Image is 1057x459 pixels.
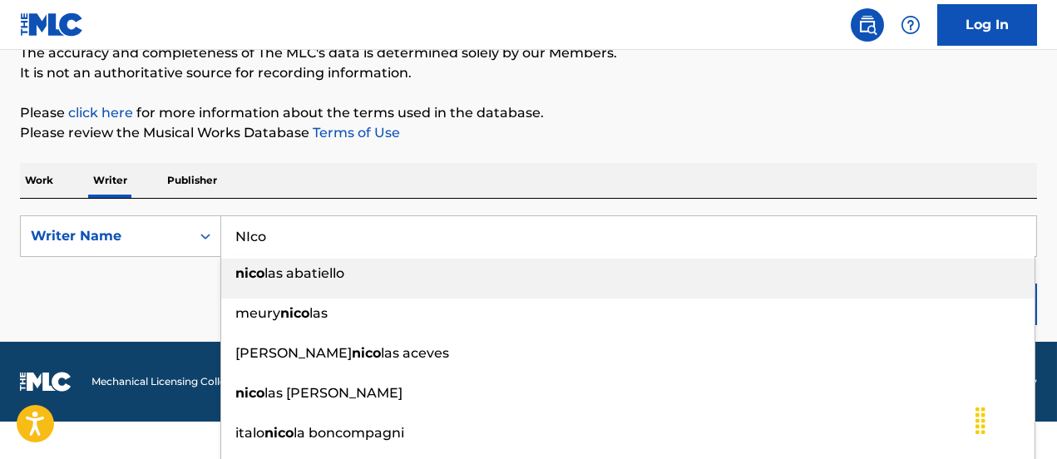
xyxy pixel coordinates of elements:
[20,12,84,37] img: MLC Logo
[20,372,72,392] img: logo
[857,15,877,35] img: search
[20,123,1037,143] p: Please review the Musical Works Database
[309,305,328,321] span: las
[20,63,1037,83] p: It is not an authoritative source for recording information.
[967,396,994,446] div: Drag
[264,265,344,281] span: las abatiello
[162,163,222,198] p: Publisher
[91,374,284,389] span: Mechanical Licensing Collective © 2025
[235,385,264,401] strong: nico
[381,345,449,361] span: las aceves
[294,425,404,441] span: la boncompagni
[235,305,280,321] span: meury
[264,385,403,401] span: las [PERSON_NAME]
[235,265,264,281] strong: nico
[851,8,884,42] a: Public Search
[901,15,921,35] img: help
[20,43,1037,63] p: The accuracy and completeness of The MLC's data is determined solely by our Members.
[264,425,294,441] strong: nico
[352,345,381,361] strong: nico
[235,425,264,441] span: italo
[20,163,58,198] p: Work
[20,103,1037,123] p: Please for more information about the terms used in the database.
[937,4,1037,46] a: Log In
[88,163,132,198] p: Writer
[20,215,1037,333] form: Search Form
[31,226,180,246] div: Writer Name
[68,105,133,121] a: click here
[894,8,927,42] div: Help
[309,125,400,141] a: Terms of Use
[235,345,352,361] span: [PERSON_NAME]
[974,379,1057,459] iframe: Chat Widget
[280,305,309,321] strong: nico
